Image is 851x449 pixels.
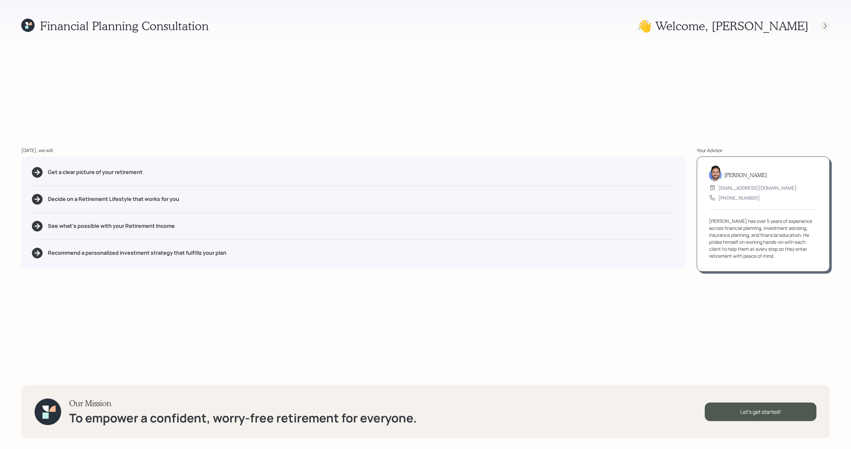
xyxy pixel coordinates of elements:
[718,194,760,201] div: [PHONE_NUMBER]
[718,184,796,191] div: [EMAIL_ADDRESS][DOMAIN_NAME]
[705,403,816,421] div: Let's get started!
[69,411,417,425] h1: To empower a confident, worry-free retirement for everyone.
[637,19,808,33] h1: 👋 Welcome , [PERSON_NAME]
[40,19,209,33] h1: Financial Planning Consultation
[48,223,175,229] h5: See what's possible with your Retirement Income
[709,165,722,181] img: michael-russo-headshot.png
[48,169,143,175] h5: Get a clear picture of your retirement
[697,147,830,154] div: Your Advisor
[21,147,686,154] div: [DATE], we will:
[48,250,226,256] h5: Recommend a personalized investment strategy that fulfills your plan
[724,172,767,178] h5: [PERSON_NAME]
[709,218,817,259] div: [PERSON_NAME] has over 5 years of experience across financial planning, investment advising, insu...
[69,399,417,408] h3: Our Mission
[48,196,179,202] h5: Decide on a Retirement Lifestyle that works for you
